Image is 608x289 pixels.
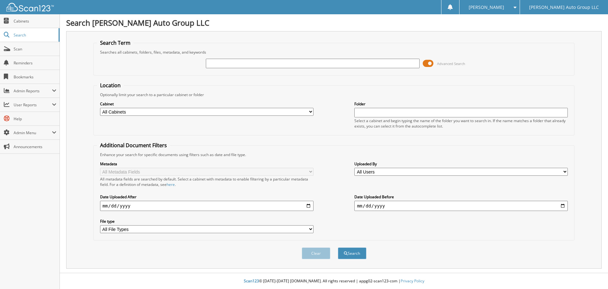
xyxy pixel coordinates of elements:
[97,142,170,149] legend: Additional Document Filters
[354,194,568,200] label: Date Uploaded Before
[14,102,52,108] span: User Reports
[60,273,608,289] div: © [DATE]-[DATE] [DOMAIN_NAME]. All rights reserved | appg02-scan123-com |
[354,118,568,129] div: Select a cabinet and begin typing the name of the folder you want to search in. If the name match...
[354,161,568,167] label: Uploaded By
[66,17,602,28] h1: Search [PERSON_NAME] Auto Group LLC
[437,61,465,66] span: Advanced Search
[97,92,571,97] div: Optionally limit your search to a particular cabinet or folder
[14,116,56,122] span: Help
[167,182,175,187] a: here
[100,176,313,187] div: All metadata fields are searched by default. Select a cabinet with metadata to enable filtering b...
[14,88,52,94] span: Admin Reports
[529,5,599,9] span: [PERSON_NAME] Auto Group LLC
[354,101,568,107] label: Folder
[14,60,56,66] span: Reminders
[97,152,571,157] div: Enhance your search for specific documents using filters such as date and file type.
[338,247,366,259] button: Search
[97,49,571,55] div: Searches all cabinets, folders, files, metadata, and keywords
[14,144,56,149] span: Announcements
[302,247,330,259] button: Clear
[14,46,56,52] span: Scan
[100,219,313,224] label: File type
[97,82,124,89] legend: Location
[100,201,313,211] input: start
[100,101,313,107] label: Cabinet
[100,194,313,200] label: Date Uploaded After
[14,130,52,135] span: Admin Menu
[6,3,54,11] img: scan123-logo-white.svg
[14,32,55,38] span: Search
[354,201,568,211] input: end
[100,161,313,167] label: Metadata
[97,39,134,46] legend: Search Term
[469,5,504,9] span: [PERSON_NAME]
[14,74,56,80] span: Bookmarks
[244,278,259,284] span: Scan123
[14,18,56,24] span: Cabinets
[401,278,424,284] a: Privacy Policy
